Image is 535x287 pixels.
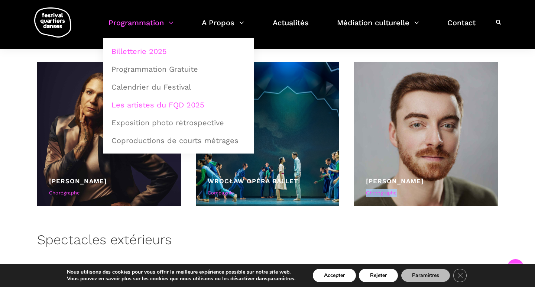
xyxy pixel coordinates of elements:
a: Calendrier du Festival [107,78,250,96]
img: logo-fqd-med [34,7,71,38]
button: Accepter [313,269,356,282]
div: Chorégraphe [366,189,486,197]
button: Paramètres [401,269,450,282]
a: Billetterie 2025 [107,43,250,60]
div: Compagnie [208,189,328,197]
a: [PERSON_NAME] [49,177,107,185]
a: Actualités [273,16,309,38]
p: Vous pouvez en savoir plus sur les cookies que nous utilisons ou les désactiver dans . [67,275,295,282]
button: Close GDPR Cookie Banner [453,269,467,282]
a: Coproductions de courts métrages [107,132,250,149]
a: A Propos [202,16,244,38]
a: Programmation [108,16,174,38]
a: Les artistes du FQD 2025 [107,96,250,113]
div: Chorégraphe [49,189,169,197]
a: Contact [447,16,476,38]
button: paramètres [267,275,294,282]
a: Exposition photo rétrospective [107,114,250,131]
a: [PERSON_NAME] [366,177,424,185]
button: Rejeter [359,269,398,282]
a: Médiation culturelle [337,16,419,38]
a: Wrocław Opéra Ballet [208,177,298,185]
h3: Spectacles extérieurs [37,232,172,251]
a: Programmation Gratuite [107,61,250,78]
p: Nous utilisons des cookies pour vous offrir la meilleure expérience possible sur notre site web. [67,269,295,275]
